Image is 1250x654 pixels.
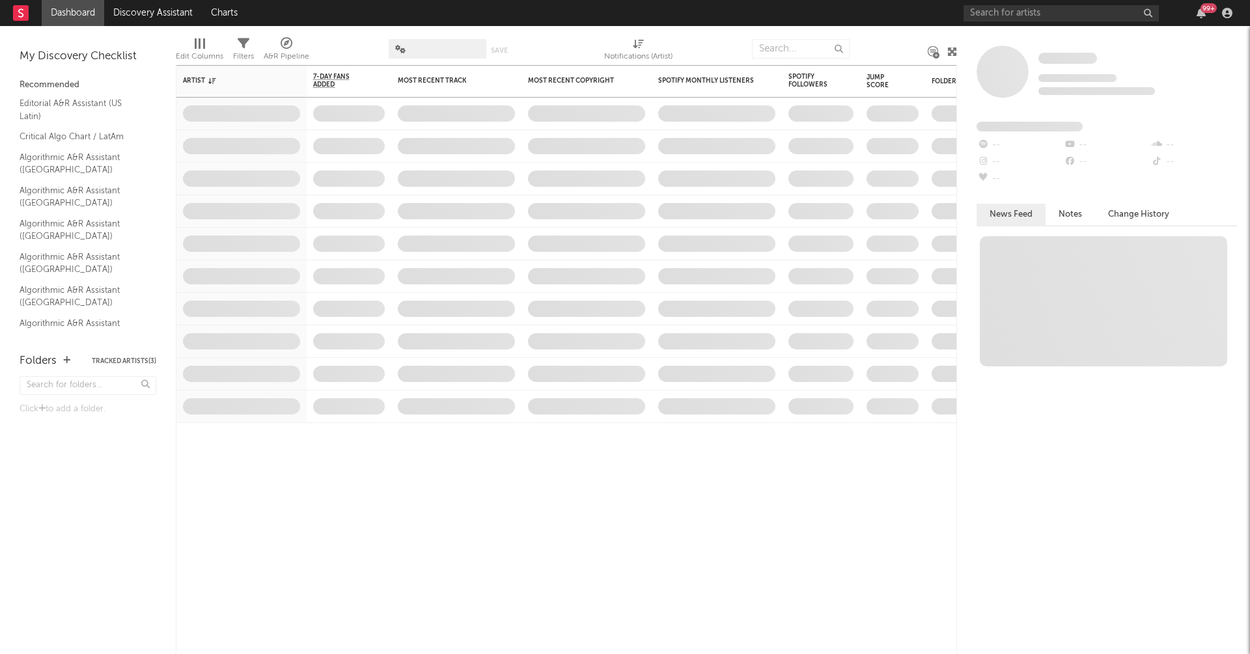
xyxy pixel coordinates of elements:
div: Spotify Followers [788,73,834,89]
input: Search for folders... [20,376,156,395]
div: Edit Columns [176,49,223,64]
span: 0 fans last week [1038,87,1155,95]
span: Some Artist [1038,53,1097,64]
div: My Discovery Checklist [20,49,156,64]
a: Algorithmic A&R Assistant ([GEOGRAPHIC_DATA]) [20,150,143,177]
div: -- [977,137,1063,154]
div: -- [1063,137,1150,154]
div: Folders [932,77,1029,85]
span: Fans Added by Platform [977,122,1083,131]
div: -- [1150,137,1237,154]
div: 99 + [1201,3,1217,13]
span: Tracking Since: [DATE] [1038,74,1117,82]
div: -- [1150,154,1237,170]
div: A&R Pipeline [264,33,309,70]
a: Algorithmic A&R Assistant ([GEOGRAPHIC_DATA]) [20,184,143,210]
button: Save [491,47,508,54]
div: Notifications (Artist) [604,33,673,70]
a: Critical Algo Chart / LatAm [20,129,143,144]
div: Filters [233,49,254,64]
div: Jump Score [867,74,899,89]
button: Change History [1095,204,1182,225]
span: 7-Day Fans Added [313,73,365,89]
a: Some Artist [1038,52,1097,65]
div: -- [977,170,1063,187]
div: Folders [20,353,57,369]
a: Algorithmic A&R Assistant ([GEOGRAPHIC_DATA]) [20,283,143,310]
div: A&R Pipeline [264,49,309,64]
button: 99+ [1197,8,1206,18]
a: Algorithmic A&R Assistant ([GEOGRAPHIC_DATA]) [20,250,143,277]
div: Notifications (Artist) [604,49,673,64]
a: Editorial A&R Assistant (US Latin) [20,96,143,123]
a: Algorithmic A&R Assistant ([GEOGRAPHIC_DATA]) [20,217,143,243]
div: Click to add a folder. [20,402,156,417]
div: Edit Columns [176,33,223,70]
input: Search... [752,39,850,59]
div: Most Recent Track [398,77,495,85]
button: News Feed [977,204,1046,225]
div: Most Recent Copyright [528,77,626,85]
div: -- [1063,154,1150,170]
div: -- [977,154,1063,170]
div: Filters [233,33,254,70]
a: Algorithmic A&R Assistant ([US_STATE]) [20,316,143,343]
div: Artist [183,77,281,85]
div: Recommended [20,77,156,93]
div: Spotify Monthly Listeners [658,77,756,85]
button: Notes [1046,204,1095,225]
button: Tracked Artists(3) [92,358,156,364]
input: Search for artists [964,5,1159,21]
